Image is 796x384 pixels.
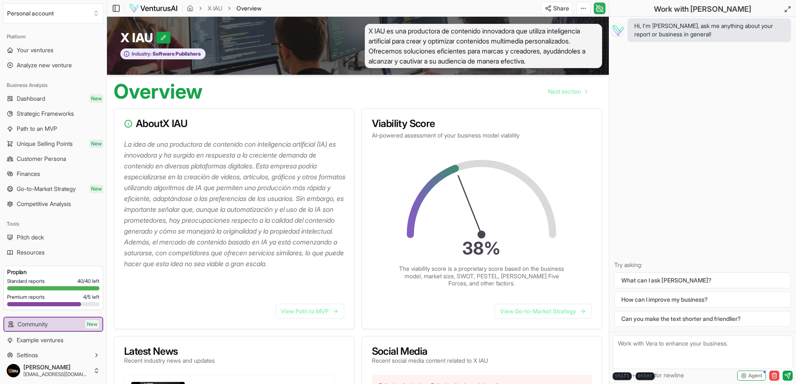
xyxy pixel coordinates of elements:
[17,125,57,133] span: Path to an MVP
[3,137,103,150] a: Unique Selling PointsNew
[463,238,501,259] text: 38 %
[541,2,573,15] button: Share
[17,200,71,208] span: Competitive Analysis
[3,167,103,181] a: Finances
[3,3,103,23] button: Select an organization
[372,356,488,365] p: Recent social media content related to X IAU
[85,320,99,328] span: New
[124,356,215,365] p: Recent industry news and updates
[3,246,103,259] a: Resources
[365,24,603,68] span: X IAU es una productora de contenido innovadora que utiliza inteligencia artificial para crear y ...
[553,4,569,13] span: Share
[3,348,103,362] button: Settings
[89,94,103,103] span: New
[77,278,99,285] span: 40 / 40 left
[3,122,103,135] a: Path to an MVP
[654,3,751,15] h2: Work with [PERSON_NAME]
[495,304,592,319] a: View Go-to-Market Strategy
[541,83,594,100] nav: pagination
[17,248,45,257] span: Resources
[17,94,45,103] span: Dashboard
[372,346,488,356] h3: Social Media
[124,119,344,129] h3: About X IAU
[3,333,103,347] a: Example ventures
[129,3,178,13] img: logo
[120,48,206,60] button: Industry:Software Publishers
[17,233,44,242] span: Pitch deck
[7,268,99,276] h3: Pro plan
[614,261,791,269] p: Try asking:
[614,311,791,327] button: Can you make the text shorter and friendlier?
[275,304,344,319] a: View Path to MVP
[132,51,152,57] span: Industry:
[636,372,655,380] kbd: enter
[17,170,40,178] span: Finances
[17,185,76,193] span: Go-to-Market Strategy
[17,61,72,69] span: Analyze new venture
[614,292,791,308] button: How can I improve my business?
[3,182,103,196] a: Go-to-Market StrategyNew
[89,140,103,148] span: New
[237,4,262,13] span: Overview
[23,364,90,371] span: [PERSON_NAME]
[3,92,103,105] a: DashboardNew
[634,22,784,38] span: Hi, I'm [PERSON_NAME], ask me anything about your report or business in general!
[3,197,103,211] a: Competitive Analysis
[3,58,103,72] a: Analyze new venture
[614,272,791,288] button: What can I ask [PERSON_NAME]?
[124,139,348,269] p: La idea de una productora de contenido con inteligencia artificial (IA) es innovadora y ha surgid...
[124,346,215,356] h3: Latest News
[23,371,90,378] span: [EMAIL_ADDRESS][DOMAIN_NAME]
[613,371,684,380] span: + for newline
[3,361,103,381] button: [PERSON_NAME][EMAIL_ADDRESS][DOMAIN_NAME]
[548,87,581,96] span: Next section
[372,131,592,140] p: AI-powered assessment of your business model viability
[3,217,103,231] div: Tools
[18,320,48,328] span: Community
[7,294,45,300] span: Premium reports
[3,152,103,165] a: Customer Persona
[17,46,53,54] span: Your ventures
[748,372,762,379] span: Agent
[17,140,73,148] span: Unique Selling Points
[737,371,766,381] button: Agent
[187,4,262,13] nav: breadcrumb
[17,336,64,344] span: Example ventures
[17,351,38,359] span: Settings
[7,278,45,285] span: Standard reports
[3,43,103,57] a: Your ventures
[398,265,565,287] p: The viability score is a proprietary score based on the business model, market size, SWOT, PESTEL...
[152,51,201,57] span: Software Publishers
[3,79,103,92] div: Business Analysis
[83,294,99,300] span: 4 / 5 left
[120,30,156,45] span: X IAU
[208,4,222,13] a: X IAU
[4,318,102,331] a: CommunityNew
[114,81,203,102] h1: Overview
[611,23,624,37] img: Vera
[613,372,632,380] kbd: shift
[3,231,103,244] a: Pitch deck
[3,30,103,43] div: Platform
[17,109,74,118] span: Strategic Frameworks
[541,83,594,100] a: Go to next page
[89,185,103,193] span: New
[372,119,592,129] h3: Viability Score
[3,107,103,120] a: Strategic Frameworks
[17,155,66,163] span: Customer Persona
[7,364,20,377] img: ALV-UjWOu-PbQSzbSCwXlxbhgt8gd1Ircp8920BsrtF0yVsssmq48yujJqj4w2eMpXr6UcN5tHblNbk1Vnca0wCSyHMTRvc7x...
